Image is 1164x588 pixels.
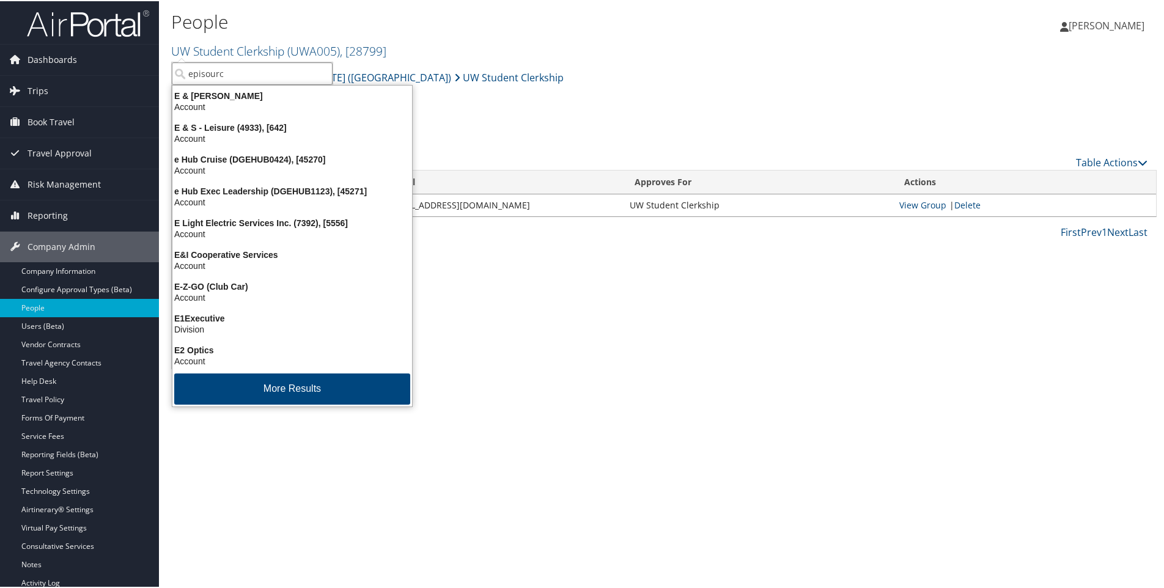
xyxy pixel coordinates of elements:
span: Book Travel [28,106,75,136]
div: Account [165,100,419,111]
img: airportal-logo.png [27,8,149,37]
td: [EMAIL_ADDRESS][DOMAIN_NAME] [381,193,624,215]
a: Last [1129,224,1147,238]
span: Reporting [28,199,68,230]
a: Next [1107,224,1129,238]
div: Account [165,164,419,175]
span: Trips [28,75,48,105]
div: E&I Cooperative Services [165,248,419,259]
a: View Approver's Group [899,198,946,210]
input: Search Accounts [172,61,333,84]
th: Approves For: activate to sort column ascending [624,169,893,193]
span: Dashboards [28,43,77,74]
a: [PERSON_NAME] [1060,6,1157,43]
th: Email: activate to sort column ascending [381,169,624,193]
div: e Hub Cruise (DGEHUB0424), [45270] [165,153,419,164]
div: Account [165,259,419,270]
a: UW Student Clerkship [454,64,564,89]
td: UW Student Clerkship [624,193,893,215]
div: E2 Optics [165,344,419,355]
div: Account [165,132,419,143]
span: Risk Management [28,168,101,199]
span: Company Admin [28,230,95,261]
td: | [893,193,1156,215]
span: [PERSON_NAME] [1069,18,1144,31]
div: E & [PERSON_NAME] [165,89,419,100]
a: Table Actions [1076,155,1147,168]
th: Actions [893,169,1156,193]
span: ( UWA005 ) [287,42,340,58]
a: UW Student Clerkship [171,42,386,58]
a: Prev [1081,224,1102,238]
div: Division [165,323,419,334]
span: Travel Approval [28,137,92,167]
button: More Results [174,372,410,403]
span: , [ 28799 ] [340,42,386,58]
div: E-Z-GO (Club Car) [165,280,419,291]
div: E Light Electric Services Inc. (7392), [5556] [165,216,419,227]
div: Account [165,196,419,207]
div: e Hub Exec Leadership (DGEHUB1123), [45271] [165,185,419,196]
div: E & S - Leisure (4933), [642] [165,121,419,132]
div: Account [165,355,419,366]
div: Account [165,227,419,238]
a: First [1061,224,1081,238]
h1: People [171,8,828,34]
a: Delete [954,198,981,210]
a: 1 [1102,224,1107,238]
div: E1Executive [165,312,419,323]
div: Account [165,291,419,302]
